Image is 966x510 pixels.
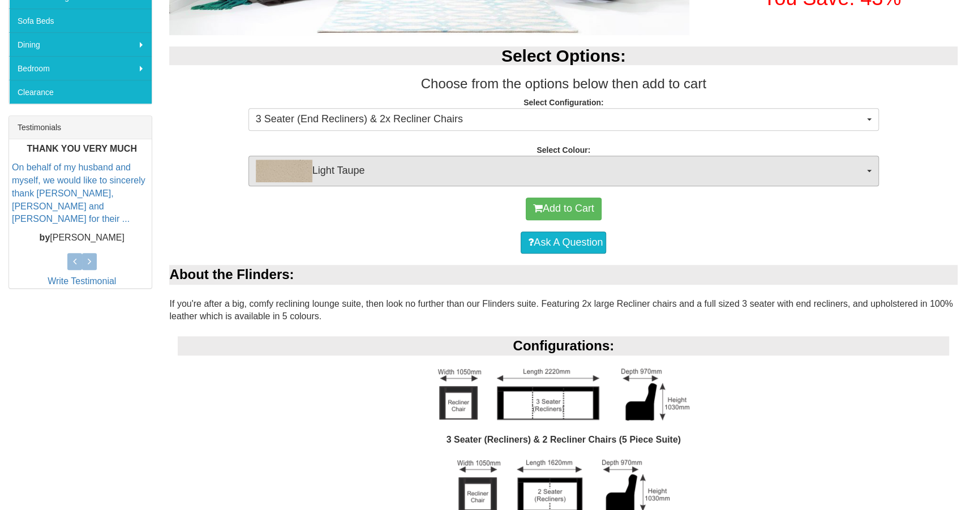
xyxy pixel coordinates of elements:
[256,160,864,182] span: Light Taupe
[169,265,958,284] div: About the Flinders:
[521,232,606,254] a: Ask A Question
[9,116,152,139] div: Testimonials
[523,98,604,107] strong: Select Configuration:
[178,336,949,355] div: Configurations:
[248,108,879,131] button: 3 Seater (End Recliners) & 2x Recliner Chairs
[256,160,312,182] img: Light Taupe
[501,46,626,65] b: Select Options:
[9,80,152,104] a: Clearance
[40,233,50,242] b: by
[536,145,590,155] strong: Select Colour:
[169,76,958,91] h3: Choose from the options below then add to cart
[9,56,152,80] a: Bedroom
[27,144,137,153] b: THANK YOU VERY MUCH
[248,156,879,186] button: Light TaupeLight Taupe
[446,435,681,444] b: 3 Seater (Recliners) & 2 Recliner Chairs (5 Piece Suite)
[12,232,152,245] p: [PERSON_NAME]
[256,112,864,127] span: 3 Seater (End Recliners) & 2x Recliner Chairs
[48,276,116,286] a: Write Testimonial
[9,32,152,56] a: Dining
[526,198,602,220] button: Add to Cart
[12,162,145,224] a: On behalf of my husband and myself, we would like to sincerely thank [PERSON_NAME], [PERSON_NAME]...
[9,8,152,32] a: Sofa Beds
[438,368,689,421] img: 3 Seater Recliners & 2 Recliner Chairs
